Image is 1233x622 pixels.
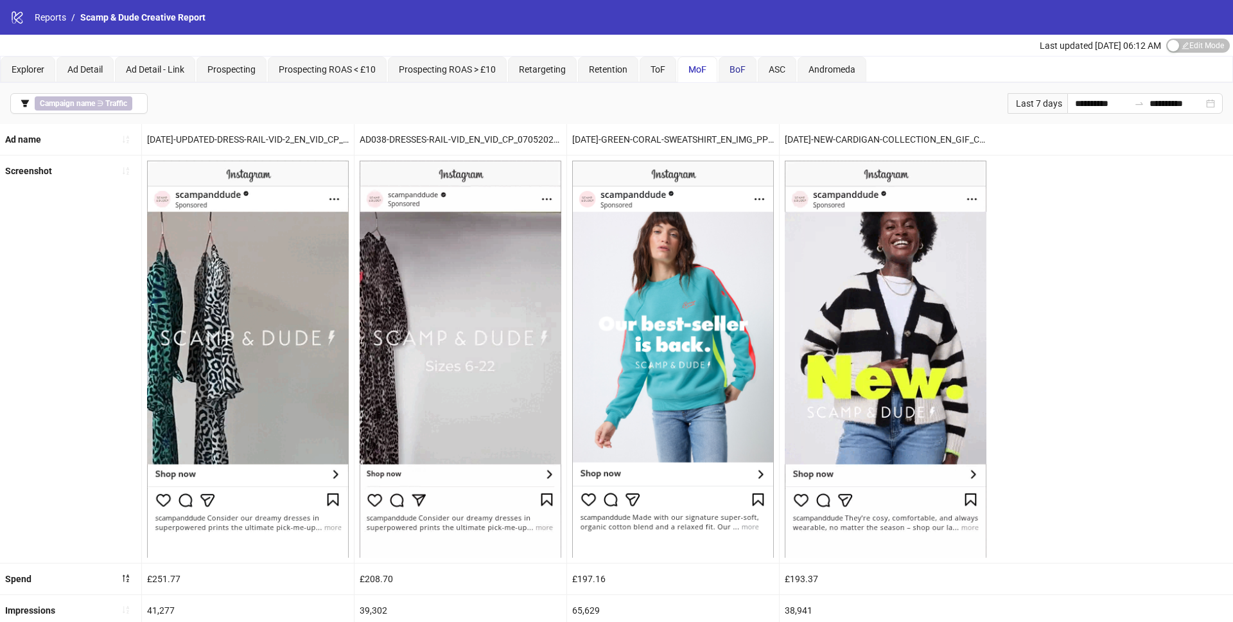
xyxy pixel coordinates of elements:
span: BoF [730,64,746,75]
span: Prospecting ROAS < £10 [279,64,376,75]
div: £193.37 [780,564,992,594]
img: Screenshot 120233274539650005 [147,161,349,557]
div: AD038-DRESSES-RAIL-VID_EN_VID_CP_07052025_F_CC_SC1_None_DRESSES [354,124,566,155]
img: Screenshot 120233274539640005 [785,161,986,557]
span: Scamp & Dude Creative Report [80,12,205,22]
div: £251.77 [142,564,354,594]
span: filter [21,99,30,108]
span: sort-ascending [121,605,130,614]
span: ToF [651,64,665,75]
span: Prospecting ROAS > £10 [399,64,496,75]
b: Impressions [5,605,55,616]
div: [DATE]-GREEN-CORAL-SWEATSHIRT_EN_IMG_PP_12082025_F_CC_SC1_USP11_NEW-IN – Copy [567,124,779,155]
span: Andromeda [809,64,855,75]
div: [DATE]-NEW-CARDIGAN-COLLECTION_EN_GIF_CP_08082025_F_CC_SC1_USP11_NEW-IN – Copy [780,124,992,155]
a: Reports [32,10,69,24]
span: swap-right [1134,98,1144,109]
li: / [71,10,75,24]
span: ∋ [35,96,132,111]
div: [DATE]-UPDATED-DRESS-RAIL-VID-2_EN_VID_CP_29082025_F_CC_SC3_USP14_DRESSES – Copy [142,124,354,155]
span: MoF [688,64,706,75]
b: Traffic [105,99,127,108]
b: Campaign name [40,99,95,108]
div: Last 7 days [1008,93,1067,114]
button: Campaign name ∋ Traffic [10,93,148,114]
span: ASC [769,64,785,75]
b: Screenshot [5,166,52,176]
b: Spend [5,574,31,584]
span: Retention [589,64,627,75]
span: Retargeting [519,64,566,75]
span: Last updated [DATE] 06:12 AM [1040,40,1161,51]
span: Ad Detail - Link [126,64,184,75]
span: Ad Detail [67,64,103,75]
span: Explorer [12,64,44,75]
span: to [1134,98,1144,109]
span: sort-ascending [121,135,130,144]
b: Ad name [5,134,41,145]
img: Screenshot 120233274539660005 [572,161,774,557]
span: Prospecting [207,64,256,75]
img: Screenshot 120228165207760005 [360,161,561,557]
div: £208.70 [354,564,566,594]
span: sort-ascending [121,166,130,175]
div: £197.16 [567,564,779,594]
span: sort-descending [121,574,130,583]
